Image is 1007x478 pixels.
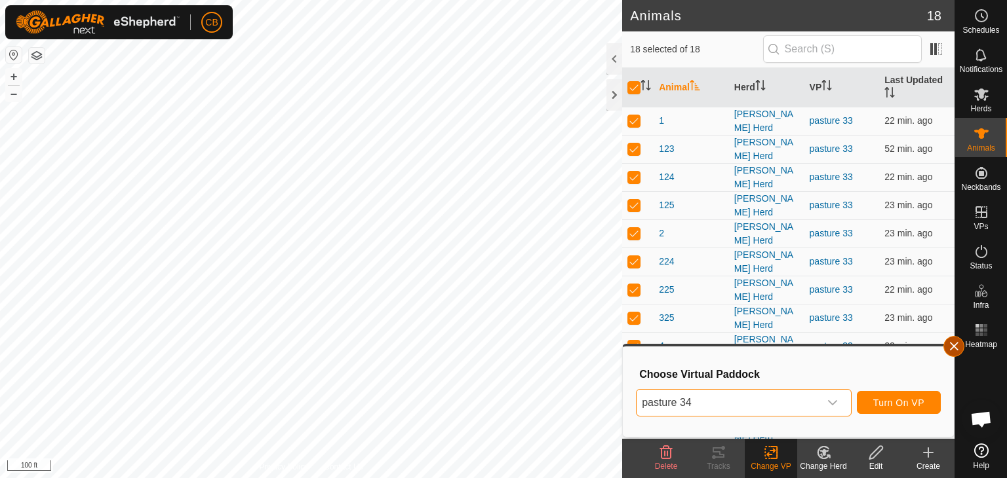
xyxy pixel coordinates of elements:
[260,461,309,473] a: Privacy Policy
[884,115,932,126] span: Oct 3, 2025, 3:00 PM
[804,68,880,107] th: VP
[6,86,22,101] button: –
[902,460,955,472] div: Create
[810,172,853,182] a: pasture 33
[970,105,991,113] span: Herds
[970,262,992,270] span: Status
[659,283,674,297] span: 225
[763,35,922,63] input: Search (S)
[810,312,853,323] a: pasture 33
[884,284,932,295] span: Oct 3, 2025, 3:00 PM
[755,82,766,92] p-sorticon: Activate to sort
[659,339,664,353] span: 4
[205,16,218,29] span: CB
[961,183,1000,191] span: Neckbands
[962,399,1001,439] div: Open chat
[637,390,819,416] span: pasture 34
[873,397,924,408] span: Turn On VP
[962,26,999,34] span: Schedules
[810,284,853,295] a: pasture 33
[659,311,674,325] span: 325
[884,228,932,238] span: Oct 3, 2025, 3:00 PM
[16,10,180,34] img: Gallagher Logo
[973,301,989,309] span: Infra
[734,192,799,219] div: [PERSON_NAME] Herd
[324,461,363,473] a: Contact Us
[659,142,674,156] span: 123
[819,390,846,416] div: dropdown trigger
[690,82,700,92] p-sorticon: Activate to sort
[797,460,850,472] div: Change Herd
[967,144,995,152] span: Animals
[630,43,762,56] span: 18 selected of 18
[29,48,45,64] button: Map Layers
[821,82,832,92] p-sorticon: Activate to sort
[734,136,799,163] div: [PERSON_NAME] Herd
[973,462,989,469] span: Help
[810,228,853,238] a: pasture 33
[734,276,799,304] div: [PERSON_NAME] Herd
[734,304,799,332] div: [PERSON_NAME] Herd
[745,460,797,472] div: Change VP
[850,460,902,472] div: Edit
[659,198,674,212] span: 125
[810,200,853,210] a: pasture 33
[659,114,664,128] span: 1
[6,69,22,84] button: +
[955,438,1007,475] a: Help
[654,68,729,107] th: Animal
[734,248,799,276] div: [PERSON_NAME] Herd
[6,47,22,63] button: Reset Map
[692,460,745,472] div: Tracks
[734,107,799,135] div: [PERSON_NAME] Herd
[734,333,799,360] div: [PERSON_NAME] Herd
[884,340,932,351] span: Oct 3, 2025, 3:00 PM
[641,82,651,92] p-sorticon: Activate to sort
[884,172,932,182] span: Oct 3, 2025, 3:00 PM
[659,255,674,268] span: 224
[884,143,932,154] span: Oct 3, 2025, 2:30 PM
[734,164,799,191] div: [PERSON_NAME] Herd
[879,68,955,107] th: Last Updated
[884,200,932,210] span: Oct 3, 2025, 3:00 PM
[857,391,941,414] button: Turn On VP
[884,89,895,100] p-sorticon: Activate to sort
[810,143,853,154] a: pasture 33
[810,115,853,126] a: pasture 33
[630,8,927,24] h2: Animals
[884,312,932,323] span: Oct 3, 2025, 3:00 PM
[810,340,853,351] a: pasture 33
[639,368,941,380] h3: Choose Virtual Paddock
[884,256,932,267] span: Oct 3, 2025, 3:00 PM
[965,340,997,348] span: Heatmap
[655,462,678,471] span: Delete
[659,227,664,240] span: 2
[974,223,988,230] span: VPs
[734,220,799,248] div: [PERSON_NAME] Herd
[810,256,853,267] a: pasture 33
[927,6,941,26] span: 18
[960,65,1002,73] span: Notifications
[729,68,804,107] th: Herd
[659,170,674,184] span: 124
